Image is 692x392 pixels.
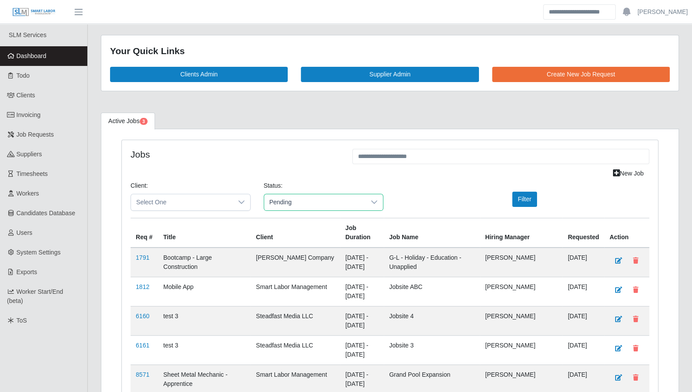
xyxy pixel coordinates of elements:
[131,181,148,190] label: Client:
[340,306,384,335] td: [DATE] - [DATE]
[17,249,61,256] span: System Settings
[604,218,649,248] th: Action
[158,335,251,364] td: test 3
[480,335,562,364] td: [PERSON_NAME]
[17,268,37,275] span: Exports
[136,283,149,290] a: 1812
[136,371,149,378] a: 8571
[158,248,251,277] td: Bootcamp - Large Construction
[562,248,604,277] td: [DATE]
[251,277,340,306] td: Smart Labor Management
[340,335,384,364] td: [DATE] - [DATE]
[607,166,649,181] a: New Job
[384,218,480,248] th: Job Name
[562,335,604,364] td: [DATE]
[12,7,56,17] img: SLM Logo
[562,218,604,248] th: Requested
[384,335,480,364] td: Jobsite 3
[562,306,604,335] td: [DATE]
[492,67,670,82] a: Create New Job Request
[158,218,251,248] th: Title
[301,67,479,82] a: Supplier Admin
[101,113,155,130] a: Active Jobs
[251,248,340,277] td: [PERSON_NAME] Company
[17,170,48,177] span: Timesheets
[17,151,42,158] span: Suppliers
[17,229,33,236] span: Users
[131,149,339,160] h4: Jobs
[251,335,340,364] td: Steadfast Media LLC
[17,92,35,99] span: Clients
[158,306,251,335] td: test 3
[17,131,54,138] span: Job Requests
[264,181,283,190] label: Status:
[158,277,251,306] td: Mobile App
[264,194,366,210] span: Pending
[543,4,616,20] input: Search
[136,313,149,320] a: 6160
[17,111,41,118] span: Invoicing
[384,306,480,335] td: Jobsite 4
[480,277,562,306] td: [PERSON_NAME]
[17,190,39,197] span: Workers
[637,7,688,17] a: [PERSON_NAME]
[480,218,562,248] th: Hiring Manager
[140,118,148,125] span: Pending Jobs
[17,317,27,324] span: ToS
[17,72,30,79] span: Todo
[480,306,562,335] td: [PERSON_NAME]
[384,277,480,306] td: Jobsite ABC
[512,192,537,207] button: Filter
[110,67,288,82] a: Clients Admin
[131,218,158,248] th: Req #
[251,306,340,335] td: Steadfast Media LLC
[480,248,562,277] td: [PERSON_NAME]
[136,254,149,261] a: 1791
[136,342,149,349] a: 6161
[9,31,46,38] span: SLM Services
[7,288,63,304] span: Worker Start/End (beta)
[384,248,480,277] td: G-L - Holiday - Education - Unapplied
[131,194,233,210] span: Select One
[562,277,604,306] td: [DATE]
[17,210,76,217] span: Candidates Database
[110,44,670,58] div: Your Quick Links
[17,52,47,59] span: Dashboard
[251,218,340,248] th: Client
